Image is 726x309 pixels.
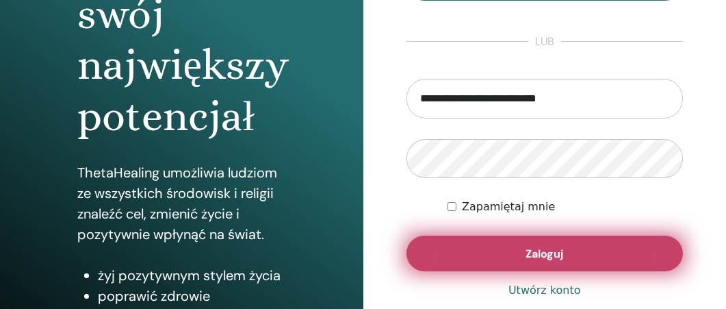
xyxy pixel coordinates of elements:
li: żyj pozytywnym stylem życia [98,265,285,286]
span: lub [528,34,561,50]
label: Zapamiętaj mnie [462,199,555,215]
div: Keep me authenticated indefinitely or until I manually logout [448,199,683,215]
span: Zaloguj [526,247,563,261]
a: Utwórz konto [508,282,581,299]
button: Zaloguj [406,236,684,271]
p: ThetaHealing umożliwia ludziom ze wszystkich środowisk i religii znaleźć cel, zmienić życie i poz... [77,162,285,245]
